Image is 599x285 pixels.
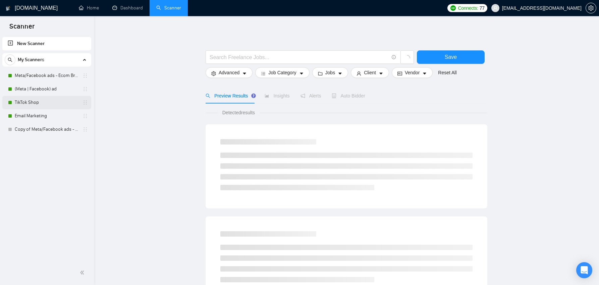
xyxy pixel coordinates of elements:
[268,69,296,76] span: Job Category
[251,93,257,99] div: Tooltip anchor
[265,93,289,98] span: Insights
[83,86,88,92] span: holder
[404,55,410,61] span: loading
[576,262,592,278] div: Open Intercom Messenger
[445,53,457,61] span: Save
[364,69,376,76] span: Client
[301,93,305,98] span: notification
[392,55,396,59] span: info-circle
[586,5,596,11] span: setting
[8,37,86,50] a: New Scanner
[83,73,88,78] span: holder
[299,71,304,76] span: caret-down
[219,69,239,76] span: Advanced
[206,67,253,78] button: settingAdvancedcaret-down
[312,67,348,78] button: folderJobscaret-down
[318,71,323,76] span: folder
[112,5,143,11] a: dashboardDashboard
[397,71,402,76] span: idcard
[80,269,87,276] span: double-left
[4,22,40,36] span: Scanner
[79,5,99,11] a: homeHome
[2,53,91,136] li: My Scanners
[325,69,335,76] span: Jobs
[301,93,321,98] span: Alerts
[458,4,478,12] span: Connects:
[83,100,88,105] span: holder
[255,67,309,78] button: barsJob Categorycaret-down
[417,50,485,64] button: Save
[438,69,456,76] a: Reset All
[15,96,78,109] a: TikTok Shop
[338,71,342,76] span: caret-down
[405,69,420,76] span: Vendor
[392,67,433,78] button: idcardVendorcaret-down
[83,113,88,119] span: holder
[586,5,596,11] a: setting
[6,3,10,14] img: logo
[422,71,427,76] span: caret-down
[242,71,247,76] span: caret-down
[351,67,389,78] button: userClientcaret-down
[18,53,44,67] span: My Scanners
[83,127,88,132] span: holder
[379,71,383,76] span: caret-down
[5,57,15,62] span: search
[261,71,266,76] span: bars
[15,109,78,123] a: Email Marketing
[480,4,485,12] span: 77
[206,93,254,98] span: Preview Results
[15,123,78,136] a: Copy of Meta/Facebook ads - Ecom Broader
[332,93,365,98] span: Auto Bidder
[211,71,216,76] span: setting
[332,93,336,98] span: robot
[218,109,260,116] span: Detected results
[450,5,456,11] img: upwork-logo.png
[265,93,269,98] span: area-chart
[2,37,91,50] li: New Scanner
[15,82,78,96] a: (Meta | Facebook) ad
[5,54,15,65] button: search
[586,3,596,13] button: setting
[357,71,361,76] span: user
[206,93,210,98] span: search
[493,6,498,10] span: user
[210,53,389,62] input: Search Freelance Jobs...
[15,69,78,82] a: Meta/Facebook ads - Ecom Broader
[156,5,181,11] a: searchScanner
